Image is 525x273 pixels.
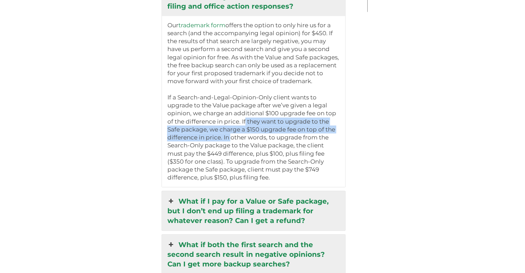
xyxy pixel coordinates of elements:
[178,22,225,29] a: trademark form
[162,16,345,187] div: What if I only want a search, without the filing and office action responses?
[162,191,345,231] a: What if I pay for a Value or Safe package, but I don’t end up filing a trademark for whatever rea...
[167,21,340,182] p: Our offers the option to only hire us for a search (and the accompanying legal opinion) for $450....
